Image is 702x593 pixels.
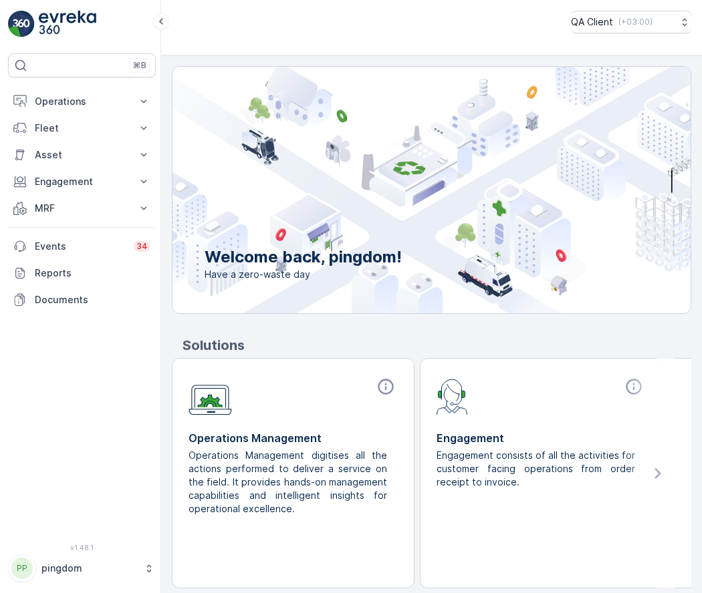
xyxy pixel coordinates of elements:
[39,11,96,37] img: logo_light-DOdMpM7g.png
[35,293,150,307] p: Documents
[437,430,646,446] p: Engagement
[112,67,691,313] img: city illustration
[35,148,129,162] p: Asset
[35,202,129,215] p: MRF
[35,122,129,135] p: Fleet
[437,377,468,415] img: module-icon
[189,430,398,446] p: Operations Management
[35,175,129,188] p: Engagement
[618,17,653,27] p: ( +03:00 )
[41,562,137,575] p: pingdom
[8,554,156,582] button: PPpingdom
[8,115,156,142] button: Fleet
[35,266,150,280] p: Reports
[571,11,691,33] button: QA Client(+03:00)
[136,241,148,252] p: 34
[8,142,156,168] button: Asset
[189,377,232,415] img: module-icon
[205,246,402,268] p: Welcome back, pingdom!
[183,335,691,355] p: Solutions
[437,449,635,489] p: Engagement consists of all the activities for customer facing operations from order receipt to in...
[133,60,146,71] p: ⌘B
[35,95,129,108] p: Operations
[189,449,387,516] p: Operations Management digitises all the actions performed to deliver a service on the field. It p...
[8,233,156,260] a: Events34
[8,260,156,286] a: Reports
[205,268,402,281] span: Have a zero-waste day
[8,11,35,37] img: logo
[8,168,156,195] button: Engagement
[571,15,613,29] p: QA Client
[8,88,156,115] button: Operations
[11,558,33,579] div: PP
[8,195,156,222] button: MRF
[8,544,156,552] span: v 1.48.1
[35,240,126,253] p: Events
[8,286,156,313] a: Documents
